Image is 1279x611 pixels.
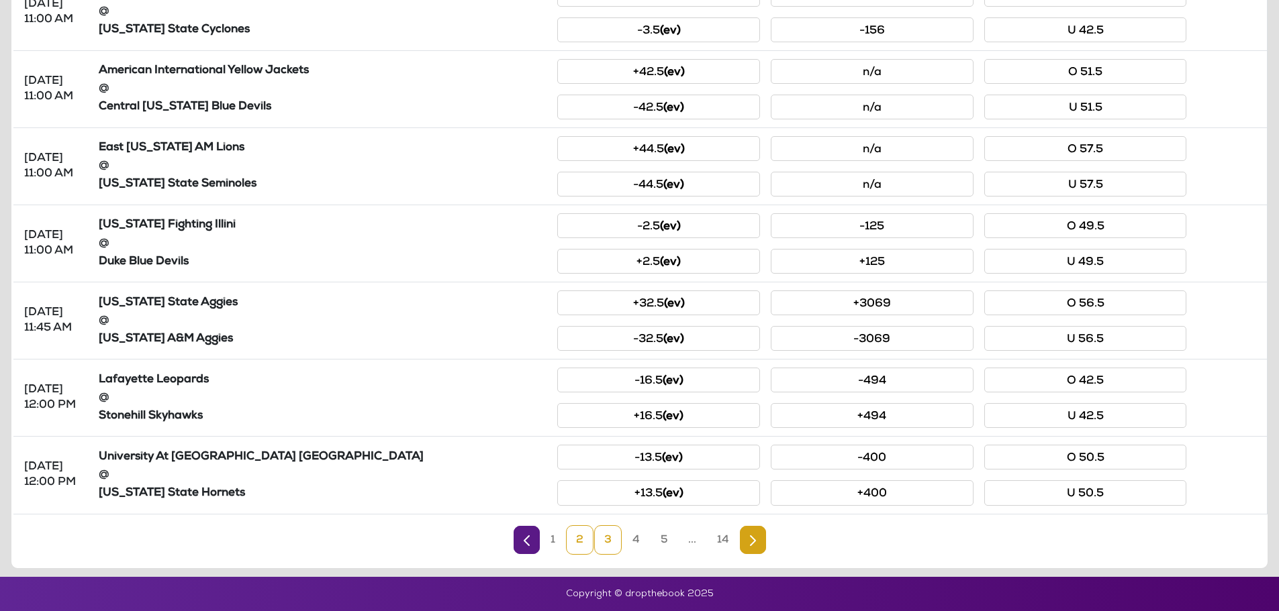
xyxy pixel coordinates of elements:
[984,213,1187,238] button: O 49.5
[663,488,683,500] small: (ev)
[771,59,974,84] button: n/a
[984,136,1187,161] button: O 57.5
[707,525,739,555] a: 14
[557,249,760,274] button: +2.5(ev)
[984,59,1187,84] button: O 51.5
[771,368,974,392] button: -494
[664,144,685,156] small: (ev)
[99,101,271,113] strong: Central [US_STATE] Blue Devils
[99,410,203,422] strong: Stonehill Skyhawks
[99,451,424,463] strong: University At [GEOGRAPHIC_DATA] [GEOGRAPHIC_DATA]
[557,480,760,505] button: +13.5(ev)
[557,59,760,84] button: +42.5(ev)
[24,305,83,336] div: [DATE] 11:45 AM
[99,313,547,329] div: @
[984,17,1187,42] button: U 42.5
[594,525,622,555] a: 3
[771,480,974,505] button: +400
[662,453,683,464] small: (ev)
[557,403,760,428] button: +16.5(ev)
[750,535,756,546] img: Next
[99,24,250,36] strong: [US_STATE] State Cyclones
[740,526,766,554] a: Next
[663,103,684,114] small: (ev)
[24,459,83,490] div: [DATE] 12:00 PM
[24,151,83,182] div: [DATE] 11:00 AM
[771,95,974,119] button: n/a
[771,172,974,197] button: n/a
[540,525,565,555] a: 1
[660,257,681,268] small: (ev)
[771,445,974,469] button: -400
[771,136,974,161] button: n/a
[651,525,677,555] a: 5
[984,326,1187,351] button: U 56.5
[678,525,706,555] a: ...
[984,445,1187,469] button: O 50.5
[24,382,83,413] div: [DATE] 12:00 PM
[99,256,189,268] strong: Duke Blue Devils
[557,17,760,42] button: -3.5(ev)
[24,74,83,105] div: [DATE] 11:00 AM
[771,290,974,315] button: +3069
[99,374,209,386] strong: Lafayette Leopards
[557,95,760,119] button: -42.5(ev)
[660,25,681,37] small: (ev)
[771,213,974,238] button: -125
[771,17,974,42] button: -156
[566,525,594,555] a: 2
[24,228,83,259] div: [DATE] 11:00 AM
[663,334,684,345] small: (ev)
[557,445,760,469] button: -13.5(ev)
[622,525,650,555] a: 4
[99,178,256,190] strong: [US_STATE] State Seminoles
[984,403,1187,428] button: U 42.5
[99,219,236,231] strong: [US_STATE] Fighting Illini
[663,376,683,387] small: (ev)
[99,81,547,97] div: @
[557,136,760,161] button: +44.5(ev)
[984,480,1187,505] button: U 50.5
[557,368,760,392] button: -16.5(ev)
[664,67,685,78] small: (ev)
[771,403,974,428] button: +494
[660,221,681,233] small: (ev)
[984,290,1187,315] button: O 56.5
[99,390,547,406] div: @
[99,158,547,174] div: @
[771,249,974,274] button: +125
[557,172,760,197] button: -44.5(ev)
[99,467,547,483] div: @
[664,298,685,310] small: (ev)
[99,297,238,309] strong: [US_STATE] State Aggies
[99,142,244,154] strong: East [US_STATE] AM Lions
[99,236,547,252] div: @
[557,290,760,315] button: +32.5(ev)
[524,535,530,546] img: Previous
[99,333,233,345] strong: [US_STATE] A&M Aggies
[99,488,245,499] strong: [US_STATE] State Hornets
[771,326,974,351] button: -3069
[984,368,1187,392] button: O 42.5
[514,526,540,554] a: Previous
[557,213,760,238] button: -2.5(ev)
[984,172,1187,197] button: U 57.5
[557,326,760,351] button: -32.5(ev)
[99,4,547,19] div: @
[663,411,683,423] small: (ev)
[984,95,1187,119] button: U 51.5
[984,249,1187,274] button: U 49.5
[99,65,309,76] strong: American International Yellow Jackets
[663,180,684,191] small: (ev)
